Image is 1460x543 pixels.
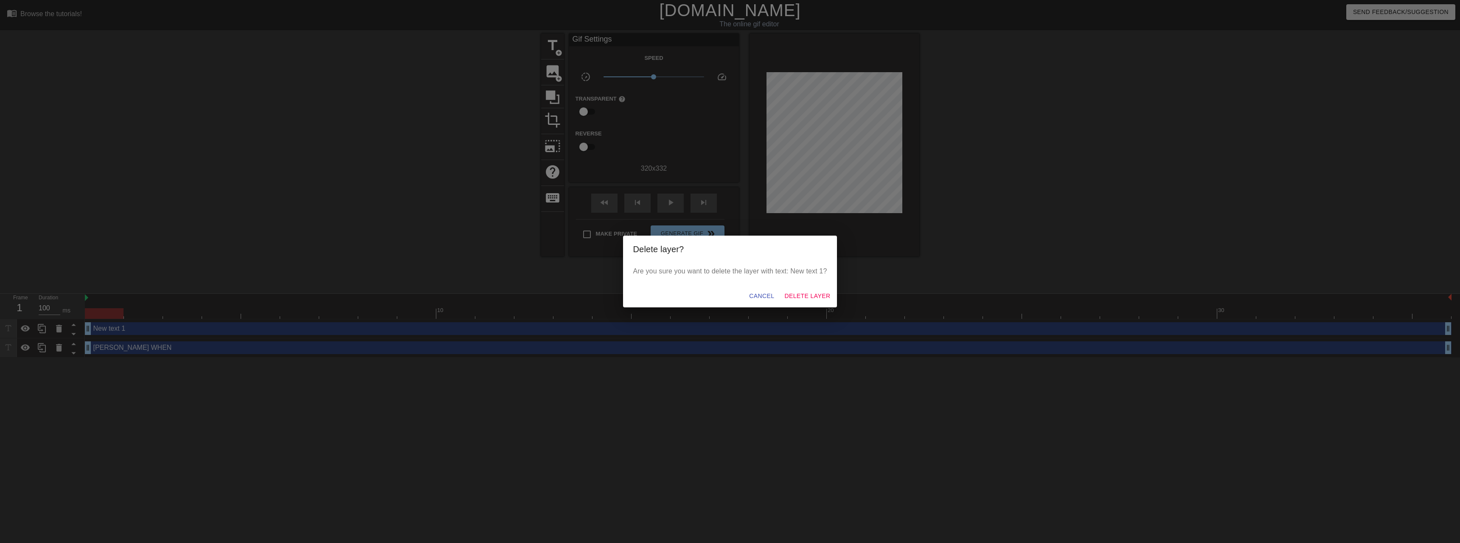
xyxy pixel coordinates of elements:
[781,288,834,304] button: Delete Layer
[749,291,774,301] span: Cancel
[784,291,830,301] span: Delete Layer
[746,288,778,304] button: Cancel
[633,242,827,256] h2: Delete layer?
[633,266,827,276] p: Are you sure you want to delete the layer with text: New text 1?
